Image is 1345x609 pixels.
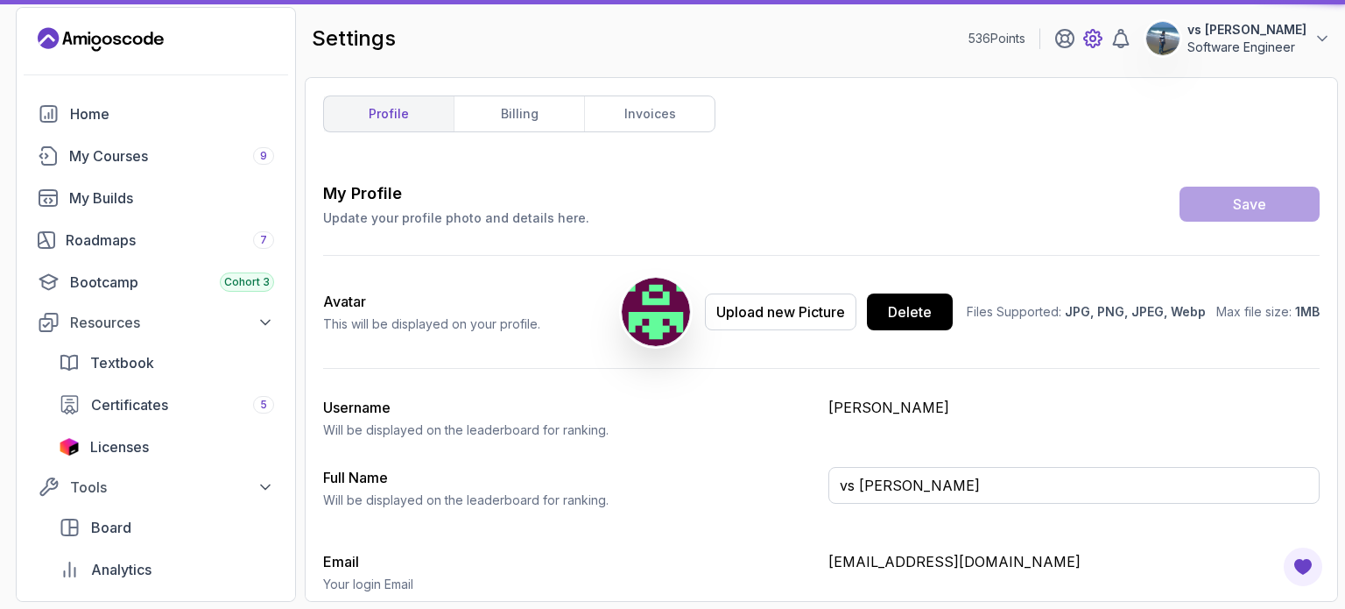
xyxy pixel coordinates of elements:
[968,30,1025,47] p: 536 Points
[69,145,274,166] div: My Courses
[38,25,164,53] a: Landing page
[324,96,454,131] a: profile
[323,315,540,333] p: This will be displayed on your profile.
[70,103,274,124] div: Home
[323,181,589,206] h3: My Profile
[27,223,285,258] a: roadmaps
[1065,304,1206,319] span: JPG, PNG, JPEG, Webp
[59,438,80,456] img: jetbrains icon
[69,188,274,209] div: My Builds
[48,345,285,380] a: textbook
[323,469,388,486] label: Full Name
[1295,304,1320,319] span: 1MB
[66,230,274,251] div: Roadmaps
[91,517,131,538] span: Board
[70,312,274,333] div: Resources
[323,576,814,593] p: Your login Email
[1145,21,1331,56] button: user profile imagevs [PERSON_NAME]Software Engineer
[312,25,396,53] h2: settings
[48,552,285,587] a: analytics
[260,398,267,412] span: 5
[27,181,285,216] a: builds
[323,399,391,416] label: Username
[27,265,285,300] a: bootcamp
[1282,546,1324,588] button: Open Feedback Button
[716,301,845,322] div: Upload new Picture
[323,421,814,439] p: Will be displayed on the leaderboard for ranking.
[828,397,1320,418] p: [PERSON_NAME]
[323,291,540,312] h2: Avatar
[90,436,149,457] span: Licenses
[323,551,814,572] h3: Email
[27,138,285,173] a: courses
[48,510,285,545] a: board
[90,352,154,373] span: Textbook
[48,387,285,422] a: certificates
[705,294,856,330] button: Upload new Picture
[584,96,715,131] a: invoices
[828,467,1320,504] input: Enter your full name
[967,303,1320,321] p: Files Supported: Max file size:
[1187,21,1306,39] p: vs [PERSON_NAME]
[70,272,274,293] div: Bootcamp
[828,551,1320,572] p: [EMAIL_ADDRESS][DOMAIN_NAME]
[622,278,690,346] img: user profile image
[27,471,285,503] button: Tools
[91,559,151,580] span: Analytics
[27,96,285,131] a: home
[260,149,267,163] span: 9
[454,96,584,131] a: billing
[323,492,814,509] p: Will be displayed on the leaderboard for ranking.
[70,477,274,498] div: Tools
[867,294,953,330] button: Delete
[1146,22,1180,55] img: user profile image
[91,394,168,415] span: Certificates
[48,429,285,464] a: licenses
[888,301,932,322] div: Delete
[1187,39,1306,56] p: Software Engineer
[27,307,285,338] button: Resources
[323,209,589,227] p: Update your profile photo and details here.
[1180,187,1320,222] button: Save
[1233,194,1266,215] div: Save
[224,275,270,289] span: Cohort 3
[260,233,267,247] span: 7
